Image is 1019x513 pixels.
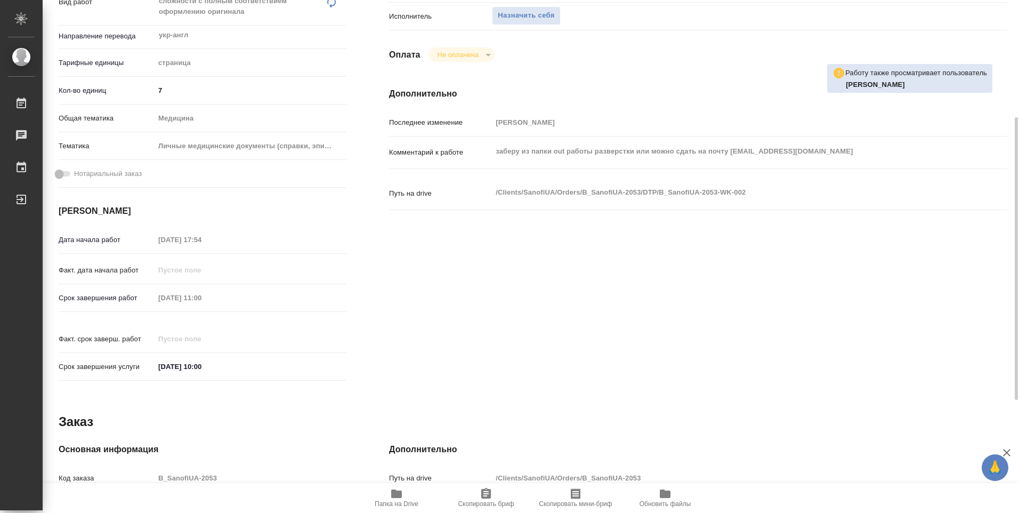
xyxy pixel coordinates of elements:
[155,470,346,486] input: Пустое поле
[492,115,956,130] input: Пустое поле
[986,456,1004,479] span: 🙏
[389,473,492,484] p: Путь на drive
[375,500,418,508] span: Папка на Drive
[59,413,93,430] h2: Заказ
[846,79,987,90] p: Сархатов Руслан
[59,334,155,344] p: Факт. срок заверш. работ
[155,262,248,278] input: Пустое поле
[531,483,620,513] button: Скопировать мини-бриф
[389,87,1007,100] h4: Дополнительно
[74,169,142,179] span: Нотариальный заказ
[846,81,905,89] b: [PERSON_NAME]
[620,483,710,513] button: Обновить файлы
[389,11,492,22] p: Исполнитель
[389,188,492,199] p: Путь на drive
[640,500,691,508] span: Обновить файлы
[59,113,155,124] p: Общая тематика
[59,443,346,456] h4: Основная информация
[155,137,346,155] div: Личные медицинские документы (справки, эпикризы)
[59,58,155,68] p: Тарифные единицы
[434,50,482,59] button: Не оплачена
[492,6,560,25] button: Назначить себя
[59,362,155,372] p: Срок завершения услуги
[59,205,346,218] h4: [PERSON_NAME]
[155,109,346,127] div: Медицина
[352,483,441,513] button: Папка на Drive
[59,31,155,42] p: Направление перевода
[389,443,1007,456] h4: Дополнительно
[59,235,155,245] p: Дата начала работ
[982,454,1008,481] button: 🙏
[498,10,554,22] span: Назначить себя
[59,473,155,484] p: Код заказа
[441,483,531,513] button: Скопировать бриф
[59,265,155,276] p: Факт. дата начала работ
[59,85,155,96] p: Кол-во единиц
[155,331,248,347] input: Пустое поле
[845,68,987,78] p: Работу также просматривает пользователь
[389,49,420,61] h4: Оплата
[155,359,248,374] input: ✎ Введи что-нибудь
[155,83,346,98] input: ✎ Введи что-нибудь
[429,47,495,62] div: Не оплачена
[59,141,155,151] p: Тематика
[155,54,346,72] div: страница
[492,142,956,161] textarea: заберу из папки out работы разверстки или можно сдать на почту [EMAIL_ADDRESS][DOMAIN_NAME]
[155,290,248,306] input: Пустое поле
[155,232,248,247] input: Пустое поле
[539,500,612,508] span: Скопировать мини-бриф
[389,147,492,158] p: Комментарий к работе
[492,183,956,202] textarea: /Clients/SanofiUA/Orders/B_SanofiUA-2053/DTP/B_SanofiUA-2053-WK-002
[389,117,492,128] p: Последнее изменение
[492,470,956,486] input: Пустое поле
[458,500,514,508] span: Скопировать бриф
[59,293,155,303] p: Срок завершения работ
